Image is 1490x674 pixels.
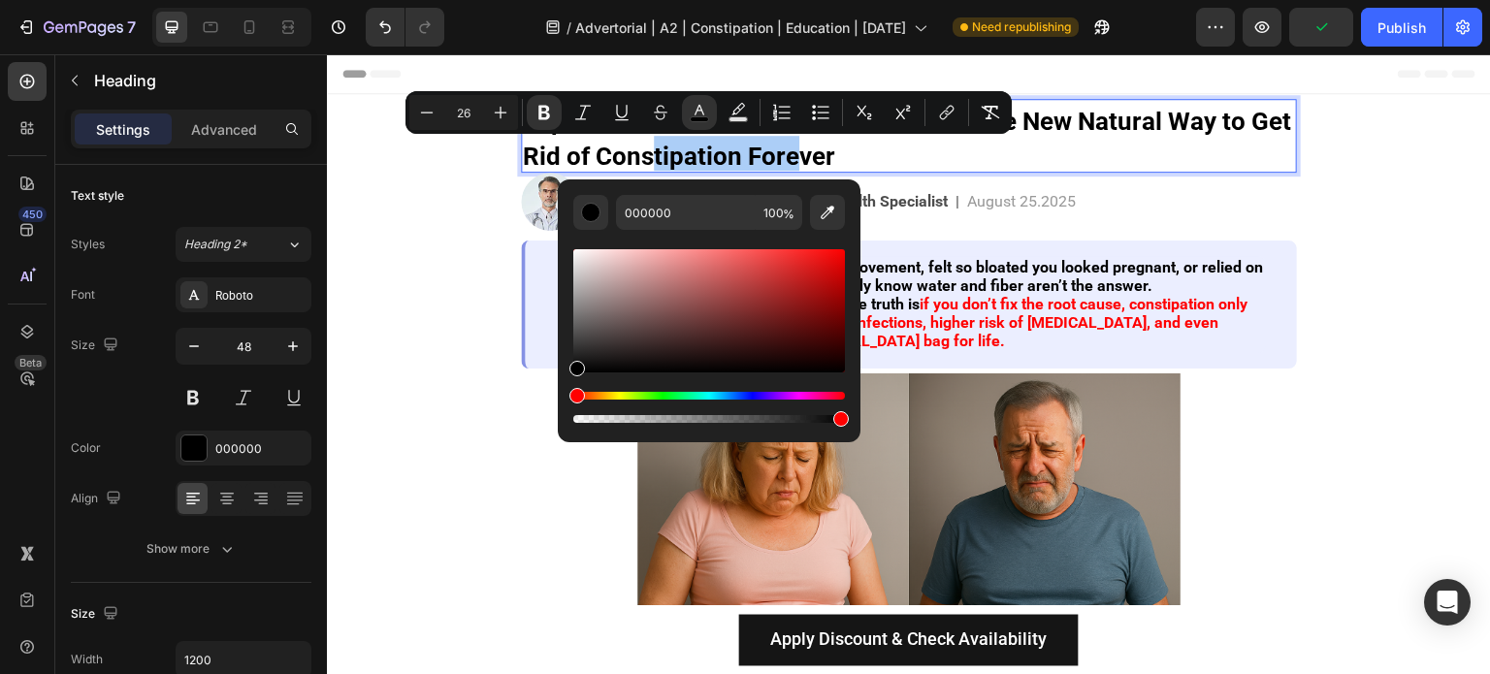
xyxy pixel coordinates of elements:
[1377,17,1426,38] div: Publish
[215,440,307,458] div: 000000
[215,287,307,305] div: Roboto
[231,241,921,296] strong: if you don’t fix the root cause, constipation only gets worse — leading to [MEDICAL_DATA], infect...
[327,54,1490,674] iframe: Design area
[443,570,721,601] p: Apply Discount & Check Availability
[96,119,150,140] p: Settings
[366,8,444,47] div: Undo/Redo
[231,241,593,259] strong: The real problem starts in your gut… and the truth is
[783,204,794,225] span: %
[176,227,311,262] button: Heading 2*
[8,8,145,47] button: 7
[1424,579,1471,626] div: Open Intercom Messenger
[146,539,237,559] div: Show more
[71,286,95,304] div: Font
[405,91,1012,134] div: Editor contextual toolbar
[71,236,105,253] div: Styles
[1361,8,1442,47] button: Publish
[71,486,125,512] div: Align
[127,16,136,39] p: 7
[94,69,304,92] p: Heading
[71,439,101,457] div: Color
[191,119,257,140] p: Advanced
[184,236,247,253] span: Heading 2*
[71,531,311,566] button: Show more
[231,204,936,241] strong: If you’ve ever gone days without a bowel movement, felt so bloated you looked pregnant, or relied...
[15,355,47,370] div: Beta
[972,18,1071,36] span: Need republishing
[71,187,124,205] div: Text style
[18,207,47,222] div: 450
[412,561,752,611] a: Apply Discount & Check Availability
[567,17,571,38] span: /
[71,601,122,627] div: Size
[616,195,756,230] input: E.g FFFFFF
[575,17,906,38] span: Advertorial | A2 | Constipation | Education | [DATE]
[71,651,103,668] div: Width
[629,136,632,159] p: |
[640,136,749,159] p: August 25.2025
[573,392,845,400] div: Hue
[71,333,122,359] div: Size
